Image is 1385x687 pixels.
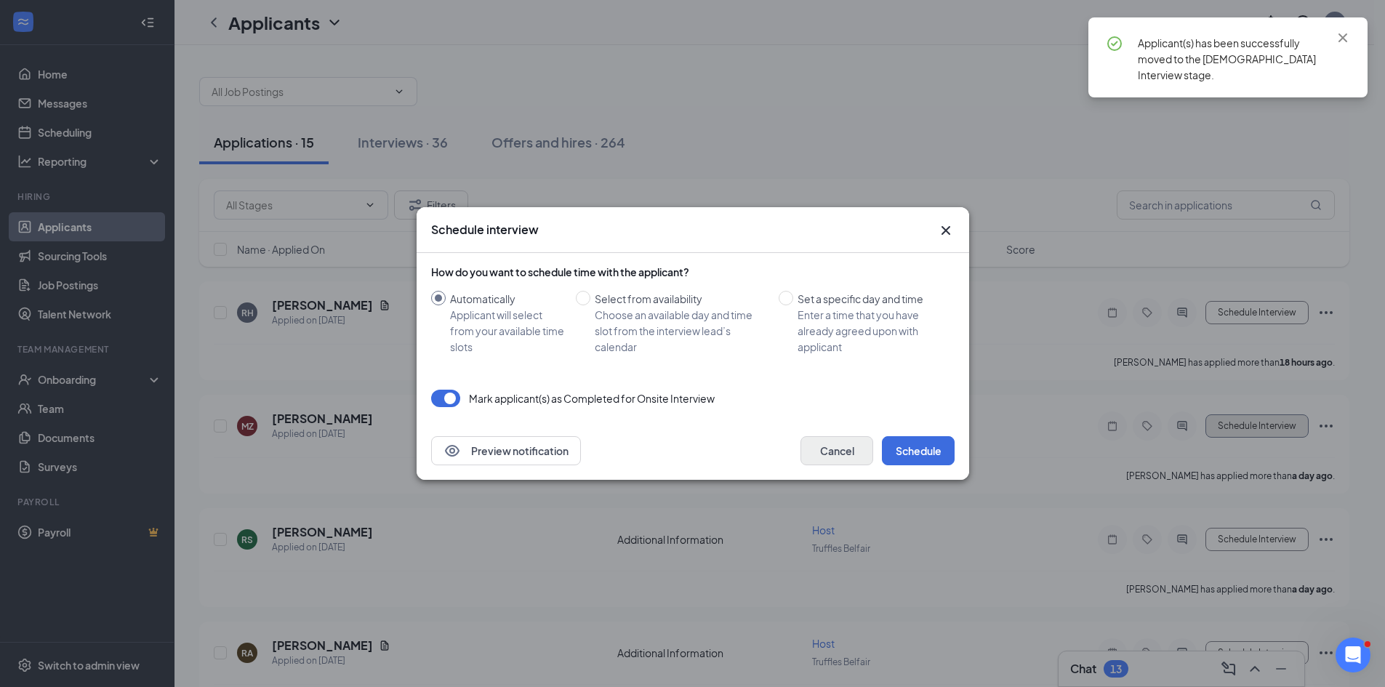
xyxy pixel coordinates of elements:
h3: Schedule interview [431,222,539,238]
div: Set a specific day and time [798,291,943,307]
div: Choose an available day and time slot from the interview lead’s calendar [595,307,767,355]
div: Enter a time that you have already agreed upon with applicant [798,307,943,355]
p: Mark applicant(s) as Completed for Onsite Interview [469,391,715,406]
div: Applicant will select from your available time slots [450,307,564,355]
div: Automatically [450,291,564,307]
span: Applicant(s) has been successfully moved to the [DEMOGRAPHIC_DATA] Interview stage. [1138,36,1316,81]
svg: CheckmarkCircle [1106,35,1123,52]
svg: Cross [937,222,955,239]
div: How do you want to schedule time with the applicant? [431,265,955,279]
div: Select from availability [595,291,767,307]
button: Close [937,222,955,239]
button: Cancel [800,436,873,465]
button: EyePreview notification [431,436,581,465]
button: Schedule [882,436,955,465]
svg: Cross [1334,29,1352,47]
svg: Eye [443,442,461,459]
iframe: Intercom live chat [1336,638,1370,672]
